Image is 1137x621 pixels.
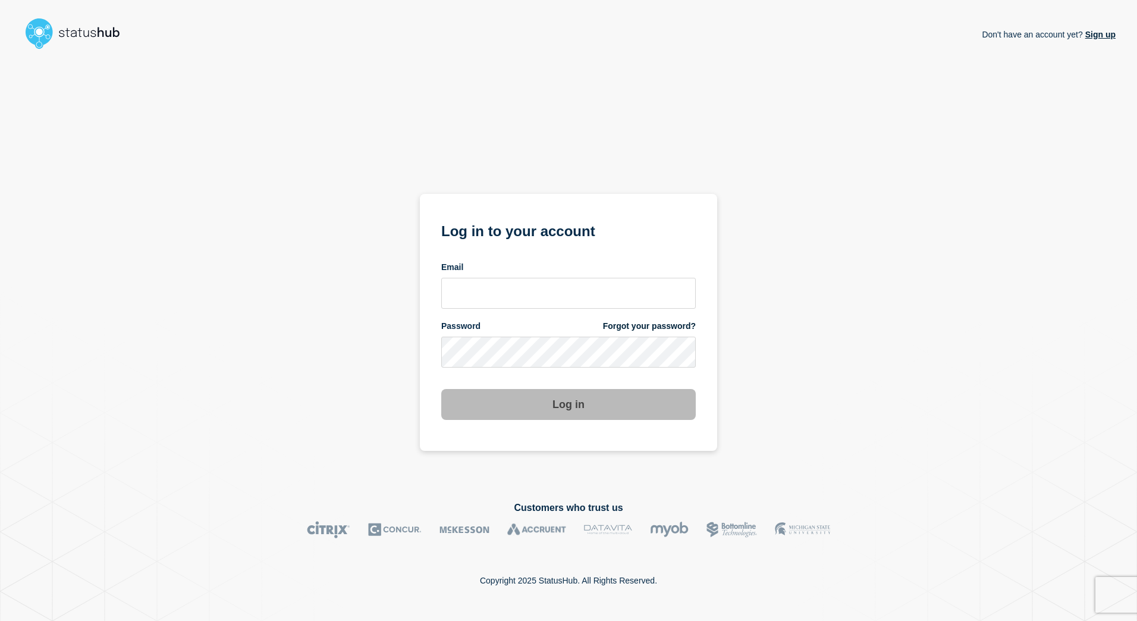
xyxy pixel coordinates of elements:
h1: Log in to your account [441,219,696,241]
img: McKesson logo [439,521,489,538]
img: DataVita logo [584,521,632,538]
img: StatusHub logo [21,14,134,52]
img: Citrix logo [307,521,350,538]
img: MSU logo [775,521,830,538]
img: Bottomline logo [706,521,757,538]
img: myob logo [650,521,689,538]
input: password input [441,337,696,368]
h2: Customers who trust us [21,503,1116,513]
span: Email [441,262,463,273]
span: Password [441,321,480,332]
a: Forgot your password? [603,321,696,332]
img: Concur logo [368,521,422,538]
button: Log in [441,389,696,420]
p: Copyright 2025 StatusHub. All Rights Reserved. [480,576,657,585]
img: Accruent logo [507,521,566,538]
a: Sign up [1083,30,1116,39]
input: email input [441,278,696,309]
p: Don't have an account yet? [982,20,1116,49]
